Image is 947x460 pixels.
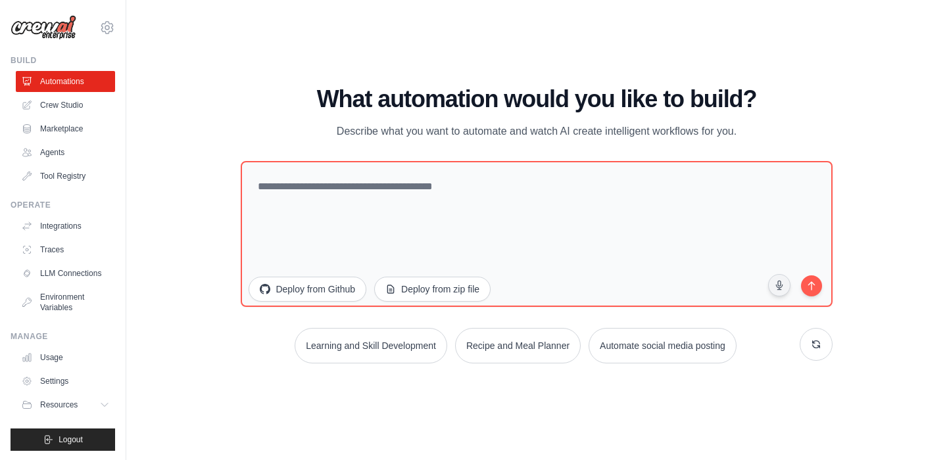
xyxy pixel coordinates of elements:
[11,200,115,210] div: Operate
[316,123,758,140] p: Describe what you want to automate and watch AI create intelligent workflows for you.
[241,86,832,112] h1: What automation would you like to build?
[589,328,737,363] button: Automate social media posting
[11,55,115,66] div: Build
[374,277,491,302] button: Deploy from zip file
[16,95,115,116] a: Crew Studio
[16,118,115,139] a: Marketplace
[16,71,115,92] a: Automations
[40,400,78,410] span: Resources
[16,263,115,284] a: LLM Connections
[16,287,115,318] a: Environment Variables
[16,166,115,187] a: Tool Registry
[59,434,83,445] span: Logout
[249,277,366,302] button: Deploy from Github
[16,216,115,237] a: Integrations
[11,428,115,451] button: Logout
[16,142,115,163] a: Agents
[11,15,76,40] img: Logo
[16,347,115,368] a: Usage
[16,394,115,415] button: Resources
[11,331,115,342] div: Manage
[16,239,115,260] a: Traces
[16,371,115,392] a: Settings
[295,328,447,363] button: Learning and Skill Development
[455,328,581,363] button: Recipe and Meal Planner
